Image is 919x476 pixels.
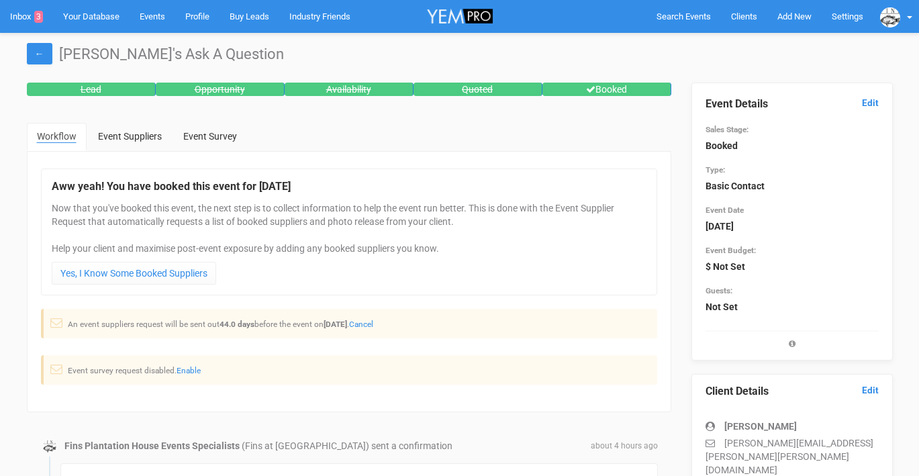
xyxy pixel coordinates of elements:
[706,286,732,295] small: Guests:
[706,301,738,312] strong: Not Set
[68,366,201,375] small: Event survey request disabled.
[706,246,756,255] small: Event Budget:
[706,261,745,272] strong: $ Not Set
[542,83,671,96] div: Booked
[285,83,414,96] div: Availability
[52,262,216,285] a: Yes, I Know Some Booked Suppliers
[731,11,757,21] span: Clients
[414,83,542,96] div: Quoted
[657,11,711,21] span: Search Events
[706,384,879,399] legend: Client Details
[724,421,797,432] strong: [PERSON_NAME]
[88,123,172,150] a: Event Suppliers
[27,83,156,96] div: Lead
[324,320,347,329] strong: [DATE]
[242,440,452,451] span: (Fins at [GEOGRAPHIC_DATA]) sent a confirmation
[862,384,879,397] a: Edit
[27,43,52,64] a: ←
[591,440,658,452] span: about 4 hours ago
[706,97,879,112] legend: Event Details
[68,320,373,329] small: An event suppliers request will be sent out before the event on .
[220,320,254,329] strong: 44.0 days
[52,179,646,195] legend: Aww yeah! You have booked this event for [DATE]
[706,125,748,134] small: Sales Stage:
[706,181,765,191] strong: Basic Contact
[27,46,893,62] h1: [PERSON_NAME]'s Ask A Question
[706,221,734,232] strong: [DATE]
[706,205,744,215] small: Event Date
[156,83,285,96] div: Opportunity
[862,97,879,109] a: Edit
[43,440,56,453] img: data
[52,201,646,255] p: Now that you've booked this event, the next step is to collect information to help the event run ...
[349,320,373,329] a: Cancel
[27,123,87,151] a: Workflow
[777,11,812,21] span: Add New
[706,165,725,175] small: Type:
[34,11,43,23] span: 3
[173,123,247,150] a: Event Survey
[177,366,201,375] a: Enable
[706,140,738,151] strong: Booked
[880,7,900,28] img: data
[64,440,240,451] strong: Fins Plantation House Events Specialists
